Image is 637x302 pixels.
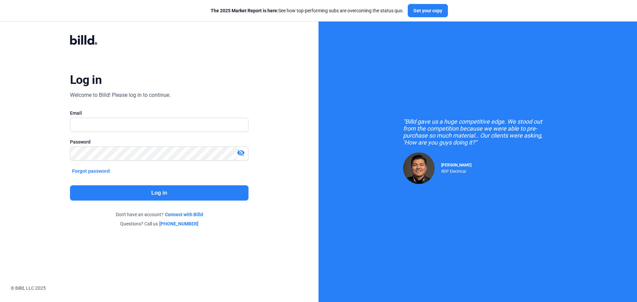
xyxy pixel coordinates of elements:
div: "Billd gave us a huge competitive edge. We stood out from the competition because we were able to... [403,118,552,146]
a: [PHONE_NUMBER] [159,220,198,227]
img: Raul Pacheco [403,152,435,184]
div: Questions? Call us [70,220,248,227]
button: Log in [70,185,248,201]
div: Log in [70,73,102,87]
div: RDP Electrical [441,167,471,174]
div: See how top-performing subs are overcoming the status quo. [211,7,404,14]
div: Password [70,139,248,145]
div: Don't have an account? [70,211,248,218]
span: [PERSON_NAME] [441,163,471,167]
span: The 2025 Market Report is here: [211,8,278,13]
button: Forgot password [70,167,112,175]
a: Connect with Billd [165,211,203,218]
div: Email [70,110,248,116]
mat-icon: visibility_off [237,149,245,157]
div: Welcome to Billd! Please log in to continue. [70,91,171,99]
button: Get your copy [408,4,448,17]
